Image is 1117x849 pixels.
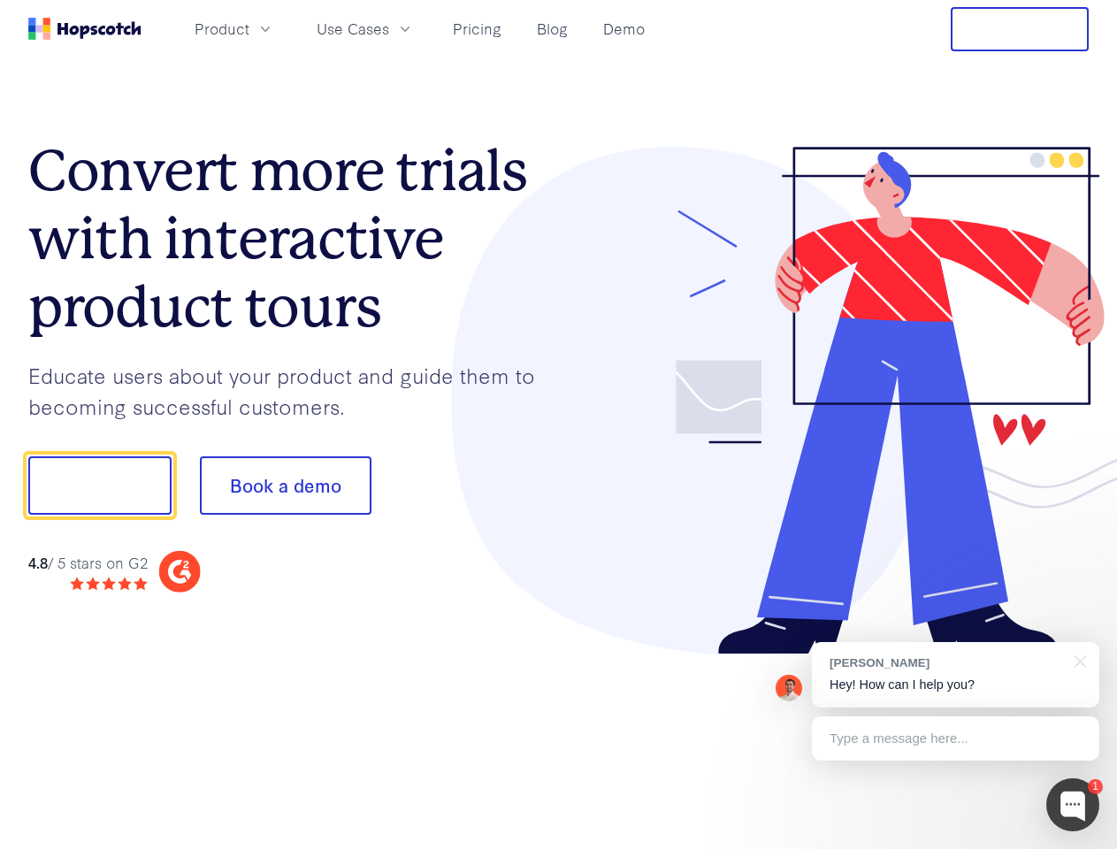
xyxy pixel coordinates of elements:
button: Book a demo [200,456,371,515]
button: Product [184,14,285,43]
div: [PERSON_NAME] [830,654,1064,671]
strong: 4.8 [28,552,48,572]
div: / 5 stars on G2 [28,552,148,574]
button: Use Cases [306,14,425,43]
p: Hey! How can I help you? [830,676,1082,694]
img: Mark Spera [776,675,802,701]
p: Educate users about your product and guide them to becoming successful customers. [28,360,559,421]
a: Pricing [446,14,509,43]
a: Home [28,18,142,40]
a: Blog [530,14,575,43]
a: Demo [596,14,652,43]
div: Type a message here... [812,716,1099,761]
button: Free Trial [951,7,1089,51]
div: 1 [1088,779,1103,794]
button: Show me! [28,456,172,515]
span: Product [195,18,249,40]
span: Use Cases [317,18,389,40]
h1: Convert more trials with interactive product tours [28,137,559,340]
